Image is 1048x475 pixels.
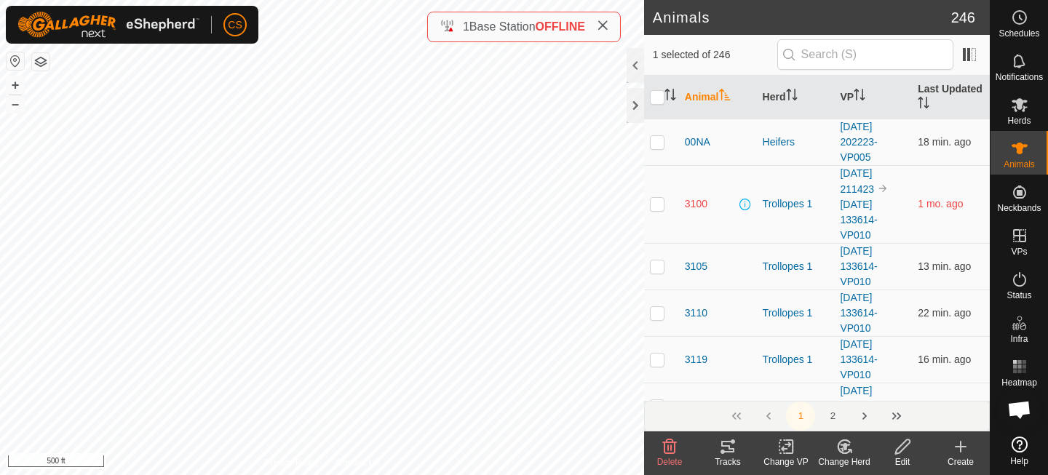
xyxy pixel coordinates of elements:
span: Sep 12, 2025, 7:02 PM [918,307,971,319]
div: Trollopes 1 [763,352,829,367]
div: Trollopes 1 [763,306,829,321]
th: Last Updated [912,76,990,119]
p-sorticon: Activate to sort [719,91,731,103]
button: – [7,95,24,113]
button: Last Page [882,402,911,431]
span: 1 selected of 246 [653,47,777,63]
div: Change VP [757,455,815,468]
div: Trollopes 1 [763,399,829,414]
a: Help [991,431,1048,471]
img: Gallagher Logo [17,12,199,38]
a: [DATE] 133614-VP010 [840,338,877,380]
span: Schedules [999,29,1039,38]
div: Change Herd [815,455,873,468]
p-sorticon: Activate to sort [786,91,798,103]
span: Infra [1010,335,1028,343]
span: OFFLINE [536,20,585,33]
a: [DATE] 133614-VP010 [840,292,877,334]
a: Privacy Policy [264,456,319,469]
span: 00NA [685,135,710,150]
span: 3100 [685,196,707,212]
div: Heifers [763,135,829,150]
span: Sep 12, 2025, 7:06 PM [918,136,971,148]
button: Reset Map [7,52,24,70]
th: VP [834,76,912,119]
span: Base Station [469,20,536,33]
button: Next Page [850,402,879,431]
button: 1 [786,402,815,431]
span: CS [228,17,242,33]
div: Trollopes 1 [763,196,829,212]
span: Herds [1007,116,1031,125]
span: 1 [463,20,469,33]
div: Open chat [998,388,1041,431]
span: VPs [1011,247,1027,256]
p-sorticon: Activate to sort [918,99,929,111]
button: 2 [818,402,847,431]
button: + [7,76,24,94]
a: [DATE] 133614-VP010 [840,245,877,287]
span: Sep 12, 2025, 7:10 PM [918,260,971,272]
span: Animals [1004,160,1035,169]
span: Help [1010,457,1028,466]
div: Edit [873,455,932,468]
a: [DATE] 133614-VP010 [840,199,877,241]
span: Status [1007,291,1031,300]
div: Tracks [699,455,757,468]
th: Animal [679,76,757,119]
span: Neckbands [997,204,1041,212]
input: Search (S) [777,39,953,70]
a: Contact Us [336,456,379,469]
span: 3119 [685,352,707,367]
span: 3122 [685,399,707,414]
span: 3110 [685,306,707,321]
span: 3105 [685,259,707,274]
h2: Animals [653,9,951,26]
div: Create [932,455,990,468]
p-sorticon: Activate to sort [854,91,865,103]
div: Trollopes 1 [763,259,829,274]
span: Heatmap [1001,378,1037,387]
a: [DATE] 133614-VP010 [840,385,877,427]
span: Sep 12, 2025, 7:08 PM [918,354,971,365]
a: [DATE] 202223-VP005 [840,121,877,163]
a: [DATE] 211423 [840,167,874,195]
img: to [877,183,889,194]
span: Notifications [996,73,1043,81]
span: 246 [951,7,975,28]
span: Aug 8, 2025, 3:47 PM [918,198,963,209]
span: Delete [657,457,683,467]
th: Herd [757,76,835,119]
button: Map Layers [32,53,49,71]
span: Sep 12, 2025, 7:11 PM [918,400,971,412]
p-sorticon: Activate to sort [664,91,676,103]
